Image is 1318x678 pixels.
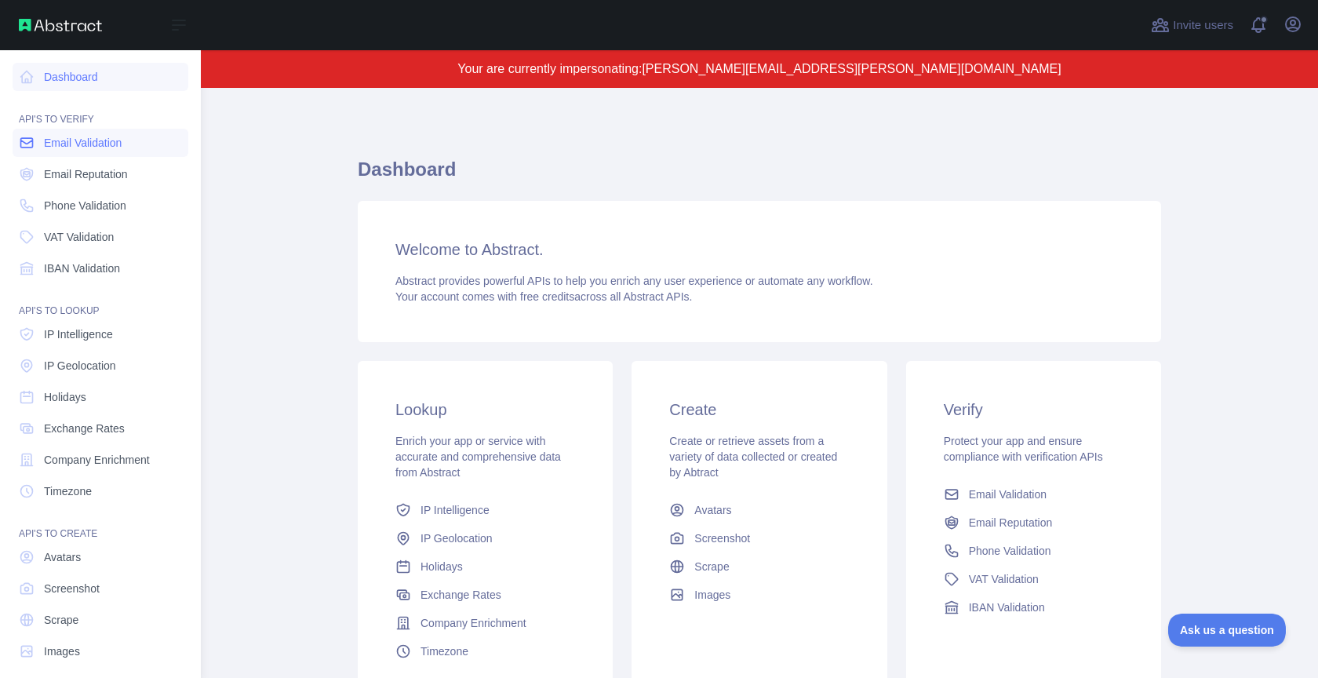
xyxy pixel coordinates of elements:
span: IP Intelligence [421,502,490,518]
a: Email Reputation [13,160,188,188]
span: Create or retrieve assets from a variety of data collected or created by Abtract [669,435,837,479]
span: Company Enrichment [44,452,150,468]
span: VAT Validation [969,571,1039,587]
span: Timezone [44,483,92,499]
h3: Create [669,399,849,421]
span: Email Reputation [969,515,1053,530]
span: Exchange Rates [421,587,501,603]
a: Dashboard [13,63,188,91]
span: Your are currently impersonating: [457,62,642,75]
a: Avatars [663,496,855,524]
span: Protect your app and ensure compliance with verification APIs [944,435,1103,463]
a: Scrape [13,606,188,634]
a: IP Geolocation [389,524,581,552]
span: Abstract provides powerful APIs to help you enrich any user experience or automate any workflow. [395,275,873,287]
div: API'S TO CREATE [13,508,188,540]
a: Exchange Rates [389,581,581,609]
div: API'S TO LOOKUP [13,286,188,317]
a: Holidays [13,383,188,411]
a: Timezone [13,477,188,505]
h3: Verify [944,399,1123,421]
span: IP Intelligence [44,326,113,342]
a: Exchange Rates [13,414,188,443]
a: IBAN Validation [13,254,188,282]
a: IP Geolocation [13,352,188,380]
h3: Welcome to Abstract. [395,239,1123,261]
a: Images [663,581,855,609]
span: Screenshot [694,530,750,546]
span: Timezone [421,643,468,659]
a: Phone Validation [13,191,188,220]
span: IP Geolocation [421,530,493,546]
span: Images [44,643,80,659]
a: Company Enrichment [13,446,188,474]
span: IP Geolocation [44,358,116,374]
span: Email Validation [969,487,1047,502]
a: Phone Validation [938,537,1130,565]
span: Phone Validation [969,543,1051,559]
span: Screenshot [44,581,100,596]
a: Screenshot [663,524,855,552]
a: Scrape [663,552,855,581]
a: VAT Validation [938,565,1130,593]
span: free credits [520,290,574,303]
a: Company Enrichment [389,609,581,637]
span: Images [694,587,730,603]
span: Invite users [1173,16,1233,35]
span: VAT Validation [44,229,114,245]
span: Exchange Rates [44,421,125,436]
iframe: Toggle Customer Support [1168,614,1287,647]
span: Email Reputation [44,166,128,182]
span: [PERSON_NAME][EMAIL_ADDRESS][PERSON_NAME][DOMAIN_NAME] [642,62,1061,75]
a: Timezone [389,637,581,665]
a: Holidays [389,552,581,581]
span: IBAN Validation [44,261,120,276]
span: Phone Validation [44,198,126,213]
span: Scrape [44,612,78,628]
a: Email Validation [938,480,1130,508]
a: VAT Validation [13,223,188,251]
span: Email Validation [44,135,122,151]
a: Email Validation [13,129,188,157]
img: Abstract API [19,19,102,31]
a: Screenshot [13,574,188,603]
span: Your account comes with across all Abstract APIs. [395,290,692,303]
div: API'S TO VERIFY [13,94,188,126]
span: Enrich your app or service with accurate and comprehensive data from Abstract [395,435,561,479]
span: Holidays [44,389,86,405]
a: Email Reputation [938,508,1130,537]
a: Avatars [13,543,188,571]
button: Invite users [1148,13,1236,38]
span: Company Enrichment [421,615,526,631]
a: IP Intelligence [389,496,581,524]
a: IBAN Validation [938,593,1130,621]
span: Avatars [694,502,731,518]
a: Images [13,637,188,665]
h1: Dashboard [358,157,1161,195]
a: IP Intelligence [13,320,188,348]
span: Scrape [694,559,729,574]
span: IBAN Validation [969,600,1045,615]
h3: Lookup [395,399,575,421]
span: Holidays [421,559,463,574]
span: Avatars [44,549,81,565]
